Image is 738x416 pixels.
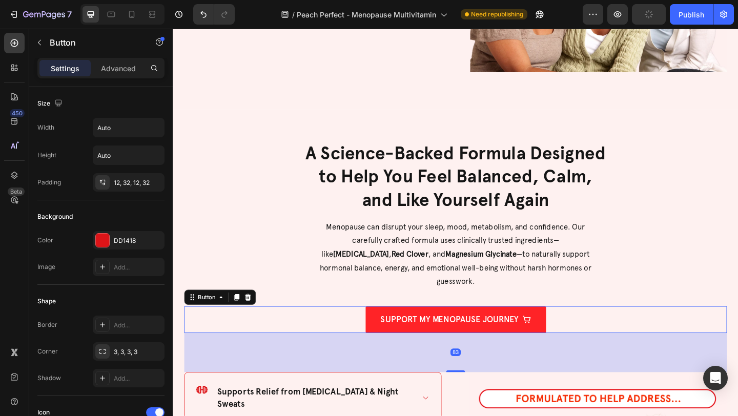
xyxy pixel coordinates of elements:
div: Image [37,262,55,272]
div: Button [25,287,48,297]
div: Border [37,320,57,329]
div: Width [37,123,54,132]
p: Button [50,36,137,49]
a: Support My Menopause Journey [210,302,406,330]
div: Padding [37,178,61,187]
p: Advanced [101,63,136,74]
button: Publish [670,4,713,25]
div: Publish [679,9,704,20]
div: Beta [8,188,25,196]
div: Undo/Redo [193,4,235,25]
div: 450 [10,109,25,117]
p: Support My Menopause Journey [226,308,376,324]
p: 7 [67,8,72,20]
div: Add... [114,263,162,272]
div: Add... [114,321,162,330]
button: 7 [4,4,76,25]
div: Corner [37,347,58,356]
div: Shadow [37,373,61,383]
p: Settings [51,63,79,74]
div: Shape [37,297,56,306]
div: Height [37,151,56,160]
div: DD1418 [114,236,162,245]
iframe: Design area [173,29,738,416]
p: Supports Relief from [MEDICAL_DATA] & Night Sweats [48,388,261,415]
div: 3, 3, 3, 3 [114,347,162,357]
div: 83 [302,348,313,356]
div: Color [37,236,53,245]
div: Add... [114,374,162,383]
input: Auto [93,146,164,164]
input: Auto [93,118,164,137]
div: Size [37,97,65,111]
div: Background [37,212,73,221]
div: Open Intercom Messenger [703,366,728,390]
strong: [MEDICAL_DATA] [175,240,235,250]
div: 12, 32, 12, 32 [114,178,162,188]
span: Need republishing [471,10,523,19]
span: Peach Perfect - Menopause Multivitamin [297,9,436,20]
span: / [292,9,295,20]
strong: Red Clover [238,240,278,250]
strong: Magnesium Glycinate [297,240,374,250]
